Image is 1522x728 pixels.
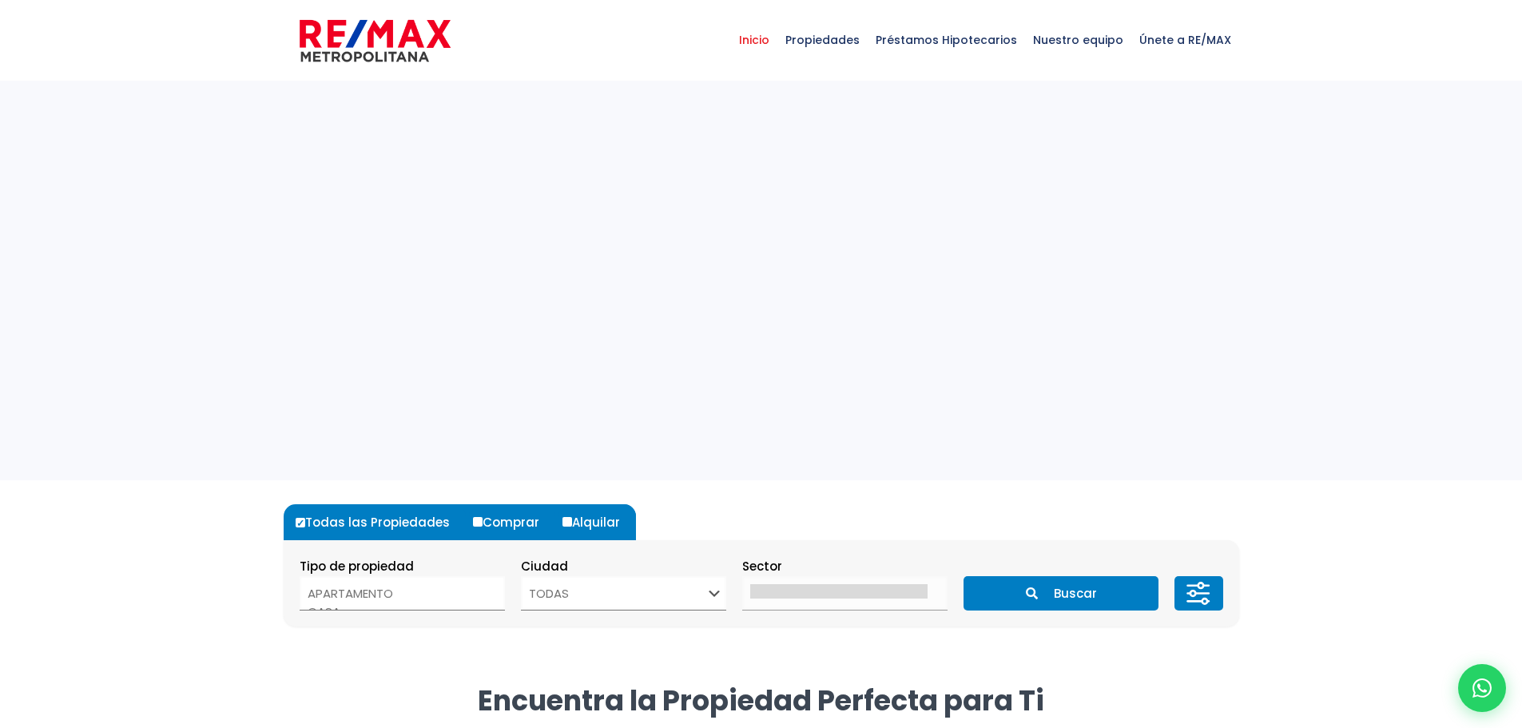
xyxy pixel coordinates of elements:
[308,584,485,603] option: APARTAMENTO
[558,504,636,540] label: Alquilar
[731,16,777,64] span: Inicio
[300,17,451,65] img: remax-metropolitana-logo
[742,558,782,575] span: Sector
[964,576,1158,611] button: Buscar
[473,517,483,527] input: Comprar
[521,558,568,575] span: Ciudad
[296,518,305,527] input: Todas las Propiedades
[1025,16,1131,64] span: Nuestro equipo
[469,504,555,540] label: Comprar
[300,558,414,575] span: Tipo de propiedad
[292,504,466,540] label: Todas las Propiedades
[868,16,1025,64] span: Préstamos Hipotecarios
[1131,16,1239,64] span: Únete a RE/MAX
[777,16,868,64] span: Propiedades
[308,603,485,621] option: CASA
[478,681,1044,720] strong: Encuentra la Propiedad Perfecta para Ti
[562,517,572,527] input: Alquilar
